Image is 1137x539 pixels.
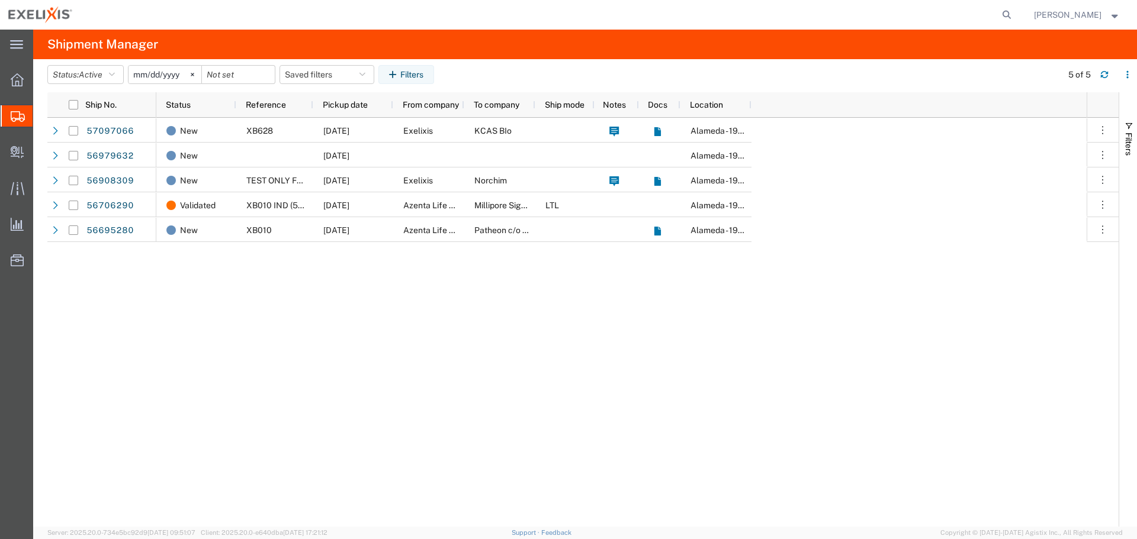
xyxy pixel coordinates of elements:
span: Notes [603,100,626,109]
span: Patheon c/o Exelixis [474,225,552,235]
span: 10/15/2025 [323,126,349,135]
span: 10/01/2025 [323,201,349,210]
span: Reference [246,100,286,109]
a: 56908309 [86,172,134,191]
span: New [180,143,198,168]
a: 56979632 [86,147,134,166]
span: From company [403,100,459,109]
a: 56706290 [86,196,134,215]
span: Validated [180,193,216,218]
img: logo [8,6,72,24]
span: Shaheed Mohammed [1034,8,1101,21]
span: New [180,218,198,243]
span: Server: 2025.20.0-734e5bc92d9 [47,529,195,536]
a: 56695280 [86,221,134,240]
div: 5 of 5 [1068,69,1091,81]
span: Ship mode [545,100,584,109]
button: Filters [378,65,434,84]
span: 09/30/2025 [323,151,349,160]
span: XB010 IND (5T4 ADC) [246,201,329,210]
a: 57097066 [86,122,134,141]
span: Millipore Sigma [474,201,533,210]
h4: Shipment Manager [47,30,158,59]
span: Filters [1124,133,1133,156]
span: Alameda - 1951 [690,225,747,235]
span: New [180,168,198,193]
span: 10/02/2025 [323,225,349,235]
span: Docs [648,100,667,109]
span: Azenta Life Science [403,225,480,235]
span: Alameda - 1951 [690,201,747,210]
span: 09/23/2025 [323,176,349,185]
span: XB628 [246,126,273,135]
button: Saved filters [280,65,374,84]
span: Pickup date [323,100,368,109]
span: Status [166,100,191,109]
span: Location [690,100,723,109]
span: XB010 [246,225,272,235]
span: [DATE] 17:21:12 [283,529,327,536]
span: Norchim [474,176,507,185]
input: Not set [129,66,201,83]
a: Support [512,529,541,536]
button: Status:Active [47,65,124,84]
span: Client: 2025.20.0-e640dba [201,529,327,536]
span: Exelixis [403,176,433,185]
span: Azenta Life Science [403,201,480,210]
input: Not set [202,66,275,83]
a: Feedback [541,529,571,536]
span: TEST ONLY FOR WORLD COURIER [246,176,377,185]
span: [DATE] 09:51:07 [147,529,195,536]
span: Alameda - 1951 [690,126,747,135]
span: Copyright © [DATE]-[DATE] Agistix Inc., All Rights Reserved [940,528,1123,538]
span: To company [474,100,519,109]
span: Ship No. [85,100,117,109]
span: Exelixis [403,126,433,135]
span: Alameda - 1951 [690,176,747,185]
span: Active [79,70,102,79]
span: Alameda - 1951 [690,151,747,160]
span: LTL [545,201,559,210]
span: New [180,118,198,143]
span: KCAS BIo [474,126,512,135]
button: [PERSON_NAME] [1033,8,1121,22]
